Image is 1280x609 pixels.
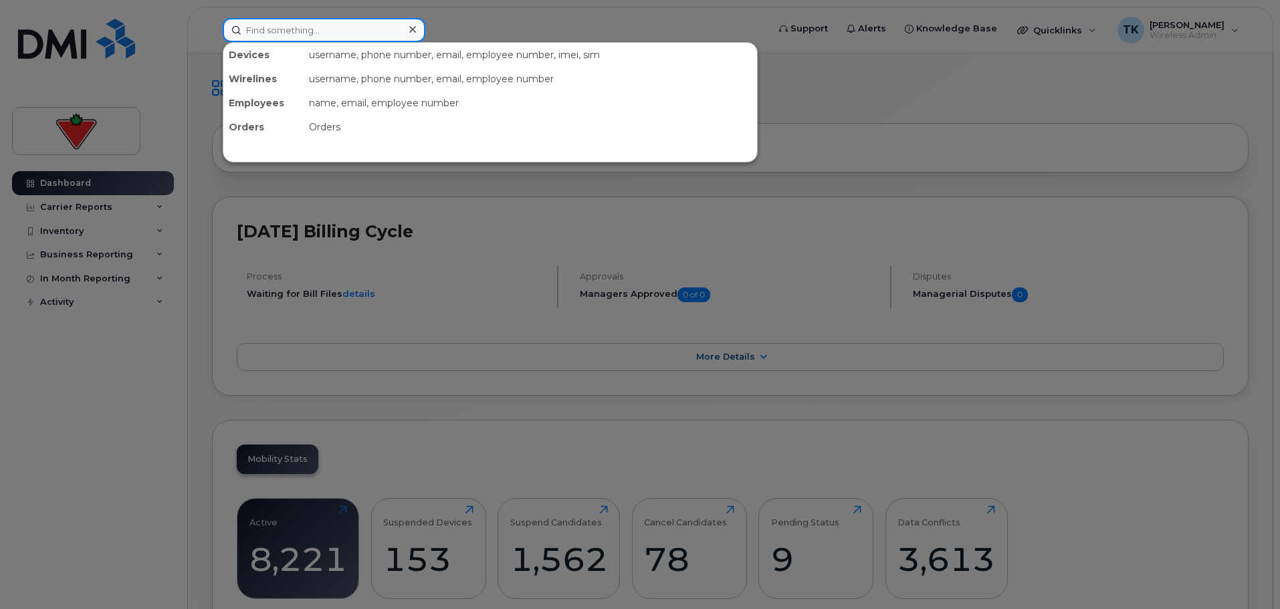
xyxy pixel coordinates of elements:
[223,43,304,67] div: Devices
[223,91,304,115] div: Employees
[223,115,304,139] div: Orders
[304,115,757,139] div: Orders
[223,67,304,91] div: Wirelines
[304,67,757,91] div: username, phone number, email, employee number
[304,91,757,115] div: name, email, employee number
[304,43,757,67] div: username, phone number, email, employee number, imei, sim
